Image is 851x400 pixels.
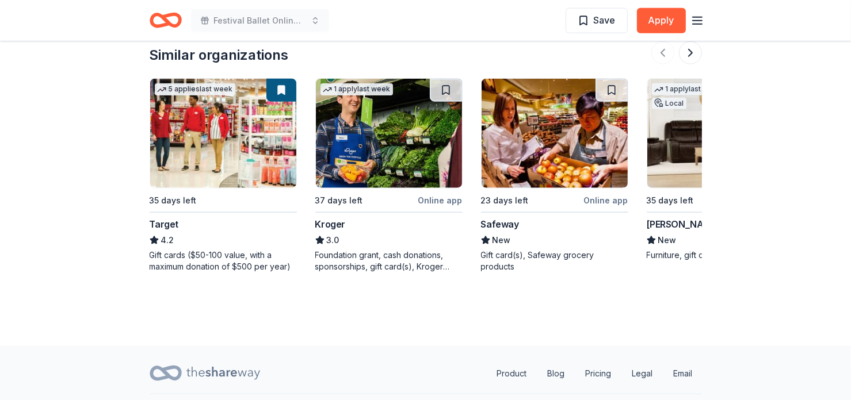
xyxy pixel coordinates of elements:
[637,8,686,33] button: Apply
[488,362,536,385] a: Product
[577,362,621,385] a: Pricing
[418,193,463,207] div: Online app
[652,83,724,95] div: 1 apply last week
[665,362,702,385] a: Email
[584,193,628,207] div: Online app
[647,79,793,188] img: Image for Bob Mills Furniture
[488,362,702,385] nav: quick links
[315,194,363,207] div: 37 days left
[647,249,794,261] div: Furniture, gift certificate(s)
[315,217,346,231] div: Kroger
[481,217,519,231] div: Safeway
[623,362,662,385] a: Legal
[647,78,794,261] a: Image for Bob Mills Furniture1 applylast weekLocal35 days leftOnline app[PERSON_NAME] FurnitureNe...
[150,7,182,34] a: Home
[150,217,179,231] div: Target
[214,14,306,28] span: Festival Ballet Online Auction
[658,233,677,247] span: New
[315,249,463,272] div: Foundation grant, cash donations, sponsorships, gift card(s), Kroger products
[161,233,174,247] span: 4.2
[594,13,616,28] span: Save
[150,249,297,272] div: Gift cards ($50-100 value, with a maximum donation of $500 per year)
[315,78,463,272] a: Image for Kroger1 applylast week37 days leftOnline appKroger3.0Foundation grant, cash donations, ...
[150,46,289,64] div: Similar organizations
[647,194,694,207] div: 35 days left
[481,78,628,272] a: Image for Safeway23 days leftOnline appSafewayNewGift card(s), Safeway grocery products
[316,79,462,188] img: Image for Kroger
[150,78,297,272] a: Image for Target5 applieslast week35 days leftTarget4.2Gift cards ($50-100 value, with a maximum ...
[327,233,339,247] span: 3.0
[482,79,628,188] img: Image for Safeway
[155,83,235,95] div: 5 applies last week
[539,362,574,385] a: Blog
[647,217,761,231] div: [PERSON_NAME] Furniture
[566,8,628,33] button: Save
[150,79,296,188] img: Image for Target
[320,83,393,95] div: 1 apply last week
[481,194,529,207] div: 23 days left
[652,98,686,109] div: Local
[493,233,511,247] span: New
[150,194,197,207] div: 35 days left
[481,249,628,272] div: Gift card(s), Safeway grocery products
[191,9,329,32] button: Festival Ballet Online Auction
